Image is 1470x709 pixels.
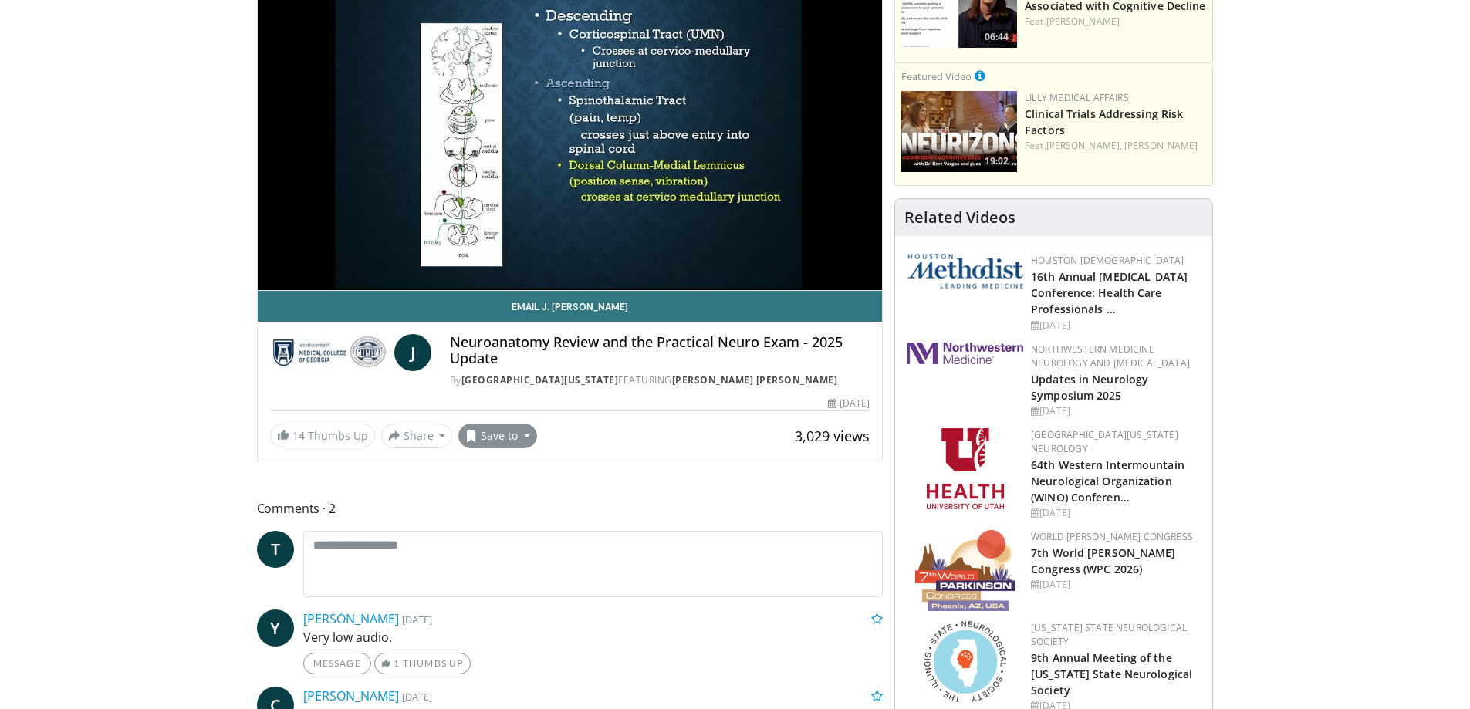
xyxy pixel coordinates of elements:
a: 16th Annual [MEDICAL_DATA] Conference: Health Care Professionals … [1031,269,1188,316]
a: Lilly Medical Affairs [1025,91,1129,104]
a: Message [303,653,371,674]
a: Clinical Trials Addressing Risk Factors [1025,106,1183,137]
img: 71a8b48c-8850-4916-bbdd-e2f3ccf11ef9.png.150x105_q85_autocrop_double_scale_upscale_version-0.2.png [924,621,1006,702]
a: [PERSON_NAME] [303,610,399,627]
a: [PERSON_NAME] [303,687,399,704]
img: 2a462fb6-9365-492a-ac79-3166a6f924d8.png.150x105_q85_autocrop_double_scale_upscale_version-0.2.jpg [907,343,1023,364]
a: Northwestern Medicine Neurology and [MEDICAL_DATA] [1031,343,1190,370]
span: 3,029 views [795,427,870,445]
a: 1 Thumbs Up [374,653,471,674]
div: Feat. [1025,15,1206,29]
a: J [394,334,431,371]
a: T [257,531,294,568]
a: 19:02 [901,91,1017,172]
div: [DATE] [1031,404,1200,418]
a: [US_STATE] State Neurological Society [1031,621,1187,648]
button: Save to [458,424,537,448]
img: 16fe1da8-a9a0-4f15-bd45-1dd1acf19c34.png.150x105_q85_autocrop_double_scale_upscale_version-0.2.png [915,530,1015,611]
a: [GEOGRAPHIC_DATA][US_STATE] Neurology [1031,428,1178,455]
img: 1541e73f-d457-4c7d-a135-57e066998777.png.150x105_q85_crop-smart_upscale.jpg [901,91,1017,172]
small: [DATE] [402,613,432,626]
a: Y [257,609,294,647]
small: [DATE] [402,690,432,704]
a: [PERSON_NAME] [PERSON_NAME] [672,373,838,387]
a: [PERSON_NAME] [1124,139,1198,152]
div: [DATE] [828,397,870,410]
a: [GEOGRAPHIC_DATA][US_STATE] [461,373,619,387]
div: By FEATURING [450,373,870,387]
small: Featured Video [901,69,972,83]
a: 9th Annual Meeting of the [US_STATE] State Neurological Society [1031,650,1192,697]
div: [DATE] [1031,506,1200,520]
a: [PERSON_NAME], [1046,139,1122,152]
div: Feat. [1025,139,1206,153]
a: Houston [DEMOGRAPHIC_DATA] [1031,254,1184,267]
img: 5e4488cc-e109-4a4e-9fd9-73bb9237ee91.png.150x105_q85_autocrop_double_scale_upscale_version-0.2.png [907,254,1023,289]
img: f6362829-b0a3-407d-a044-59546adfd345.png.150x105_q85_autocrop_double_scale_upscale_version-0.2.png [927,428,1004,509]
span: Comments 2 [257,498,884,518]
a: [PERSON_NAME] [1046,15,1120,28]
a: 64th Western Intermountain Neurological Organization (WINO) Conferen… [1031,457,1184,505]
a: 7th World [PERSON_NAME] Congress (WPC 2026) [1031,545,1175,576]
div: [DATE] [1031,578,1200,592]
span: 14 [292,428,305,443]
a: Updates in Neurology Symposium 2025 [1031,372,1148,403]
p: Very low audio. [303,628,884,647]
a: Email J. [PERSON_NAME] [258,291,883,322]
a: World [PERSON_NAME] Congress [1031,530,1193,543]
h4: Related Videos [904,208,1015,227]
span: 1 [394,657,400,669]
a: 14 Thumbs Up [270,424,375,447]
button: Share [381,424,453,448]
img: Medical College of Georgia - Augusta University [270,334,388,371]
span: 19:02 [980,154,1013,168]
span: 06:44 [980,30,1013,44]
div: [DATE] [1031,319,1200,333]
h4: Neuroanatomy Review and the Practical Neuro Exam - 2025 Update [450,334,870,367]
